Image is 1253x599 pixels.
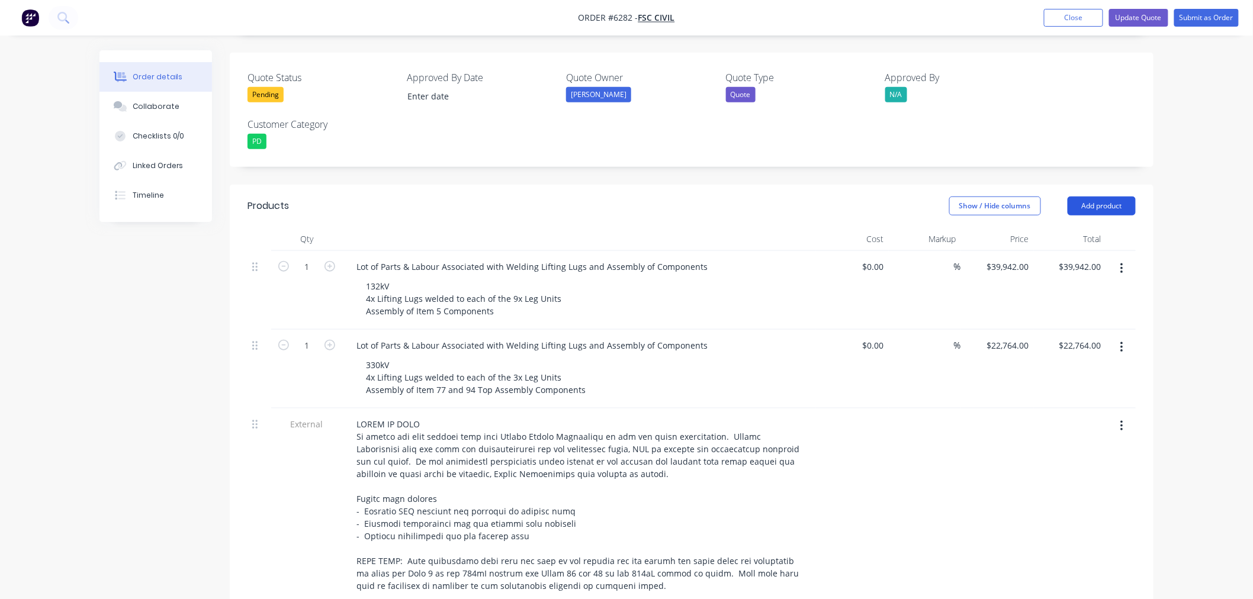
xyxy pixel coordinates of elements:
button: Show / Hide columns [949,197,1041,215]
div: PD [248,134,266,149]
div: Lot of Parts & Labour Associated with Welding Lifting Lugs and Assembly of Components [347,337,717,354]
div: Cost [816,227,889,251]
button: Close [1044,9,1103,27]
label: Quote Type [726,70,874,85]
button: Linked Orders [99,151,212,181]
a: FSC Civil [638,12,675,24]
button: Checklists 0/0 [99,121,212,151]
div: Quote [726,87,756,102]
label: Customer Category [248,117,396,131]
div: N/A [885,87,907,102]
div: Collaborate [133,101,179,112]
label: Approved By [885,70,1033,85]
span: % [954,260,961,273]
span: External [276,418,338,430]
div: Lot of Parts & Labour Associated with Welding Lifting Lugs and Assembly of Components [347,258,717,275]
label: Quote Status [248,70,396,85]
div: 132kV 4x Lifting Lugs welded to each of the 9x Leg Units Assembly of Item 5 Components [356,278,571,320]
button: Add product [1068,197,1136,215]
div: Products [248,199,289,213]
div: 330kV 4x Lifting Lugs welded to each of the 3x Leg Units Assembly of Item 77 and 94 Top Assembly ... [356,356,595,398]
div: Total [1034,227,1107,251]
div: Order details [133,72,183,82]
div: Checklists 0/0 [133,131,185,141]
div: Linked Orders [133,160,184,171]
button: Submit as Order [1174,9,1239,27]
button: Collaborate [99,92,212,121]
input: Enter date [399,88,547,105]
label: Approved By Date [407,70,555,85]
span: Order #6282 - [579,12,638,24]
img: Factory [21,9,39,27]
div: [PERSON_NAME] [566,87,631,102]
button: Update Quote [1109,9,1168,27]
div: Qty [271,227,342,251]
span: % [954,339,961,352]
div: Pending [248,87,284,102]
label: Quote Owner [566,70,714,85]
div: Timeline [133,190,164,201]
button: Timeline [99,181,212,210]
div: Price [961,227,1034,251]
div: Markup [889,227,962,251]
button: Order details [99,62,212,92]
